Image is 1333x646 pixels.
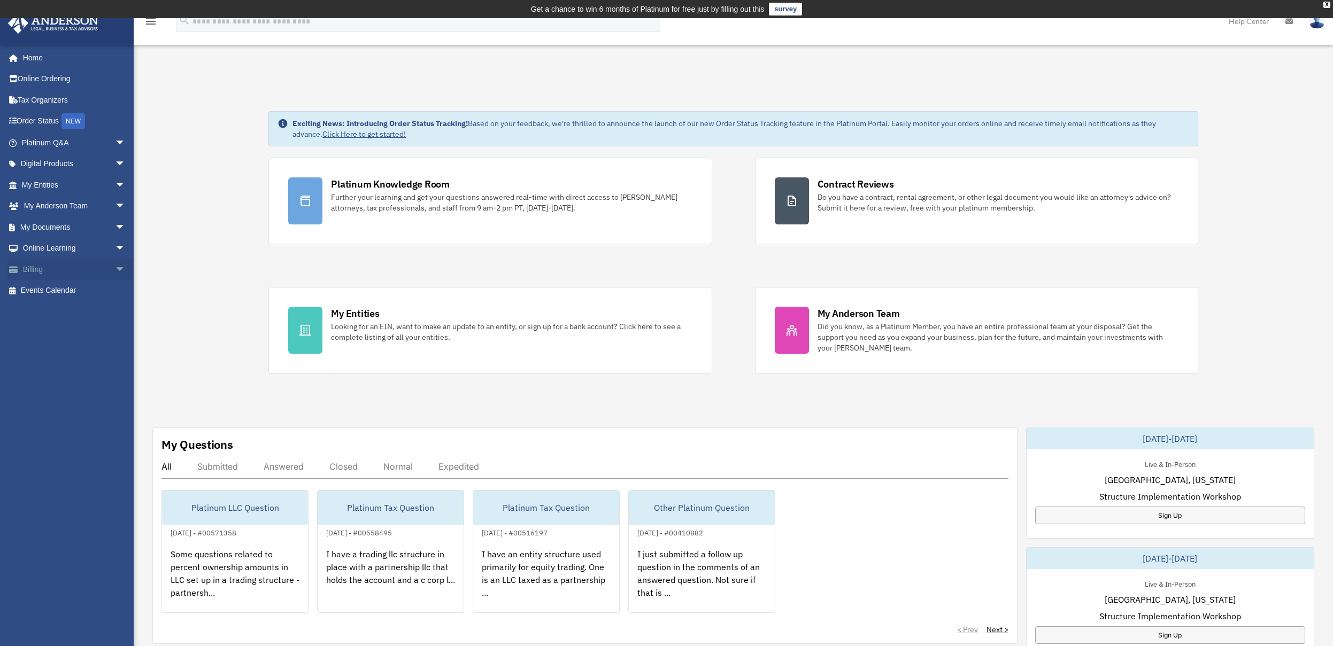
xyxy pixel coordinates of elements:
div: Platinum Tax Question [318,491,464,525]
a: Home [7,47,136,68]
a: Platinum Tax Question[DATE] - #00516197I have an entity structure used primarily for equity tradi... [473,490,620,613]
div: Expedited [438,461,479,472]
a: My Anderson Teamarrow_drop_down [7,196,142,217]
div: close [1323,2,1330,8]
a: Order StatusNEW [7,111,142,133]
img: Anderson Advisors Platinum Portal [5,13,102,34]
a: Sign Up [1035,626,1305,644]
a: Platinum Knowledge Room Further your learning and get your questions answered real-time with dire... [268,158,712,244]
span: [GEOGRAPHIC_DATA], [US_STATE] [1105,473,1236,486]
span: [GEOGRAPHIC_DATA], [US_STATE] [1105,593,1236,606]
div: Other Platinum Question [629,491,775,525]
div: Normal [383,461,413,472]
div: Answered [264,461,304,472]
div: Do you have a contract, rental agreement, or other legal document you would like an attorney's ad... [818,192,1178,213]
a: Other Platinum Question[DATE] - #00410882I just submitted a follow up question in the comments of... [628,490,775,613]
div: Contract Reviews [818,177,894,191]
span: arrow_drop_down [115,174,136,196]
a: Platinum Q&Aarrow_drop_down [7,132,142,153]
div: Live & In-Person [1136,578,1204,589]
div: Live & In-Person [1136,458,1204,469]
span: Structure Implementation Workshop [1099,610,1241,622]
img: User Pic [1309,13,1325,29]
div: My Anderson Team [818,307,900,320]
a: Events Calendar [7,280,142,301]
div: [DATE]-[DATE] [1027,548,1314,569]
strong: Exciting News: Introducing Order Status Tracking! [292,119,468,128]
div: Closed [329,461,358,472]
div: [DATE] - #00516197 [473,526,556,538]
a: Tax Organizers [7,89,142,111]
a: My Anderson Team Did you know, as a Platinum Member, you have an entire professional team at your... [755,287,1198,373]
a: Platinum Tax Question[DATE] - #00558495I have a trading llc structure in place with a partnership... [317,490,464,613]
a: Platinum LLC Question[DATE] - #00571358Some questions related to percent ownership amounts in LLC... [161,490,309,613]
div: I just submitted a follow up question in the comments of an answered question. Not sure if that i... [629,539,775,622]
a: Billingarrow_drop_down [7,259,142,280]
div: My Questions [161,437,233,453]
div: [DATE]-[DATE] [1027,428,1314,449]
span: arrow_drop_down [115,216,136,238]
span: arrow_drop_down [115,196,136,217]
i: menu [144,15,157,28]
div: Platinum LLC Question [162,491,308,525]
div: Platinum Knowledge Room [331,177,450,191]
a: Contract Reviews Do you have a contract, rental agreement, or other legal document you would like... [755,158,1198,244]
div: Get a chance to win 6 months of Platinum for free just by filling out this [531,3,765,15]
a: Digital Productsarrow_drop_down [7,153,142,175]
a: Next > [987,624,1008,635]
div: Platinum Tax Question [473,491,619,525]
div: Submitted [197,461,238,472]
div: Looking for an EIN, want to make an update to an entity, or sign up for a bank account? Click her... [331,321,692,343]
div: All [161,461,172,472]
div: Did you know, as a Platinum Member, you have an entire professional team at your disposal? Get th... [818,321,1178,353]
span: Structure Implementation Workshop [1099,490,1241,503]
div: I have an entity structure used primarily for equity trading. One is an LLC taxed as a partnershi... [473,539,619,622]
div: [DATE] - #00410882 [629,526,712,538]
span: arrow_drop_down [115,153,136,175]
a: My Entities Looking for an EIN, want to make an update to an entity, or sign up for a bank accoun... [268,287,712,373]
a: Click Here to get started! [322,129,406,139]
div: My Entities [331,307,379,320]
a: Online Learningarrow_drop_down [7,238,142,259]
div: Further your learning and get your questions answered real-time with direct access to [PERSON_NAM... [331,192,692,213]
a: My Documentsarrow_drop_down [7,216,142,238]
a: Online Ordering [7,68,142,90]
span: arrow_drop_down [115,132,136,154]
a: menu [144,19,157,28]
a: My Entitiesarrow_drop_down [7,174,142,196]
span: arrow_drop_down [115,259,136,281]
div: [DATE] - #00558495 [318,526,400,538]
div: Based on your feedback, we're thrilled to announce the launch of our new Order Status Tracking fe... [292,118,1189,139]
span: arrow_drop_down [115,238,136,260]
div: NEW [61,113,85,129]
a: Sign Up [1035,507,1305,524]
div: Some questions related to percent ownership amounts in LLC set up in a trading structure - partne... [162,539,308,622]
i: search [179,14,190,26]
div: I have a trading llc structure in place with a partnership llc that holds the account and a c cor... [318,539,464,622]
a: survey [769,3,802,15]
div: [DATE] - #00571358 [162,526,245,538]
